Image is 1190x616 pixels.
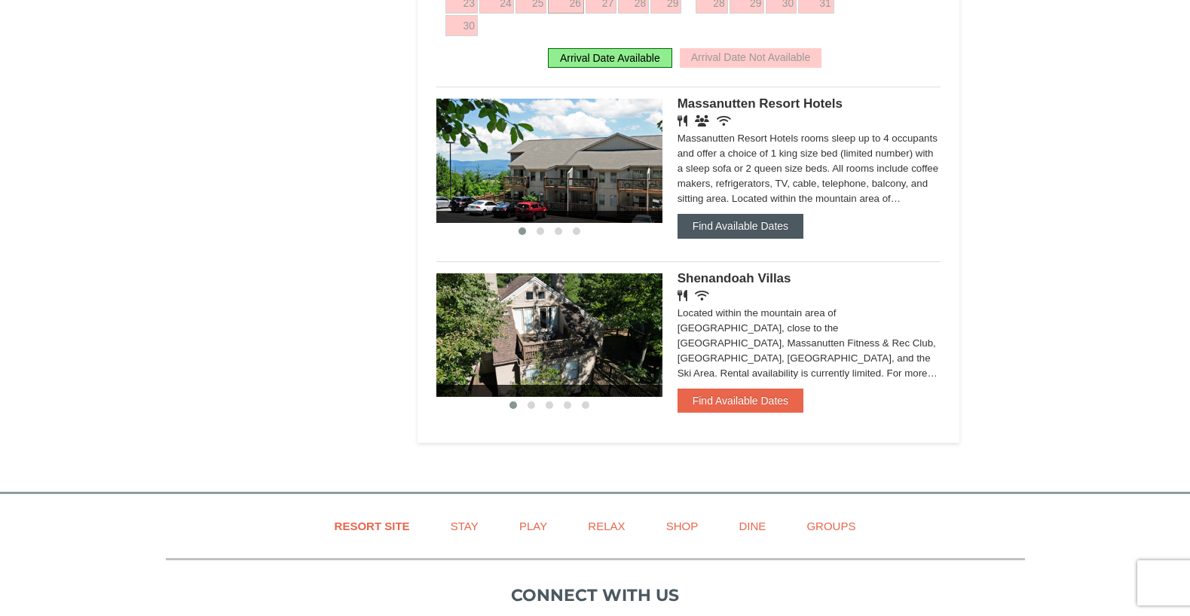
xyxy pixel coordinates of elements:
a: Groups [788,509,874,543]
button: Find Available Dates [678,389,803,413]
i: Wireless Internet (free) [695,290,709,301]
p: Connect with us [166,583,1025,608]
a: Resort Site [316,509,429,543]
i: Restaurant [678,290,687,301]
span: Shenandoah Villas [678,271,791,285]
div: Located within the mountain area of [GEOGRAPHIC_DATA], close to the [GEOGRAPHIC_DATA], Massanutte... [678,306,941,381]
i: Banquet Facilities [695,115,709,127]
a: 30 [445,15,478,36]
i: Wireless Internet (free) [717,115,731,127]
a: Stay [432,509,497,543]
button: Find Available Dates [678,214,803,238]
a: Dine [720,509,785,543]
div: Arrival Date Available [548,48,672,68]
i: Restaurant [678,115,687,127]
div: Massanutten Resort Hotels rooms sleep up to 4 occupants and offer a choice of 1 king size bed (li... [678,131,941,206]
div: Arrival Date Not Available [680,48,821,68]
a: Play [500,509,566,543]
a: Shop [647,509,717,543]
span: Massanutten Resort Hotels [678,96,843,111]
a: Relax [569,509,644,543]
